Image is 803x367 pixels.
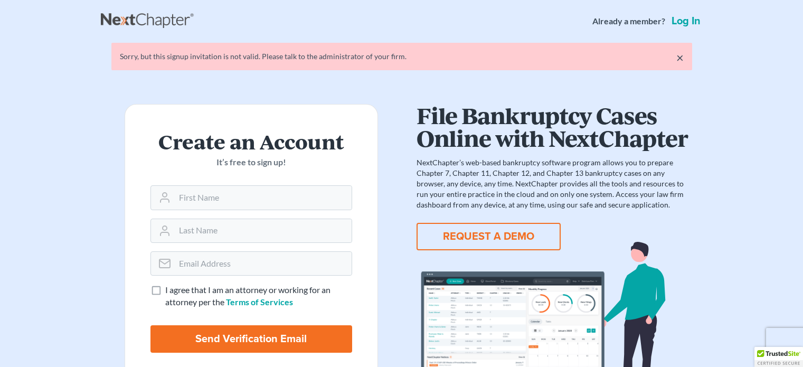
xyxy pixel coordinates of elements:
[226,297,293,307] a: Terms of Services
[175,252,352,275] input: Email Address
[592,15,665,27] strong: Already a member?
[165,285,330,307] span: I agree that I am an attorney or working for an attorney per the
[175,219,352,242] input: Last Name
[754,347,803,367] div: TrustedSite Certified
[417,157,688,210] p: NextChapter’s web-based bankruptcy software program allows you to prepare Chapter 7, Chapter 11, ...
[150,130,352,152] h2: Create an Account
[417,104,688,149] h1: File Bankruptcy Cases Online with NextChapter
[175,186,352,209] input: First Name
[150,156,352,168] p: It’s free to sign up!
[669,16,703,26] a: Log in
[676,51,684,64] a: ×
[417,223,561,250] button: REQUEST A DEMO
[150,325,352,353] input: Send Verification Email
[120,51,684,62] div: Sorry, but this signup invitation is not valid. Please talk to the administrator of your firm.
